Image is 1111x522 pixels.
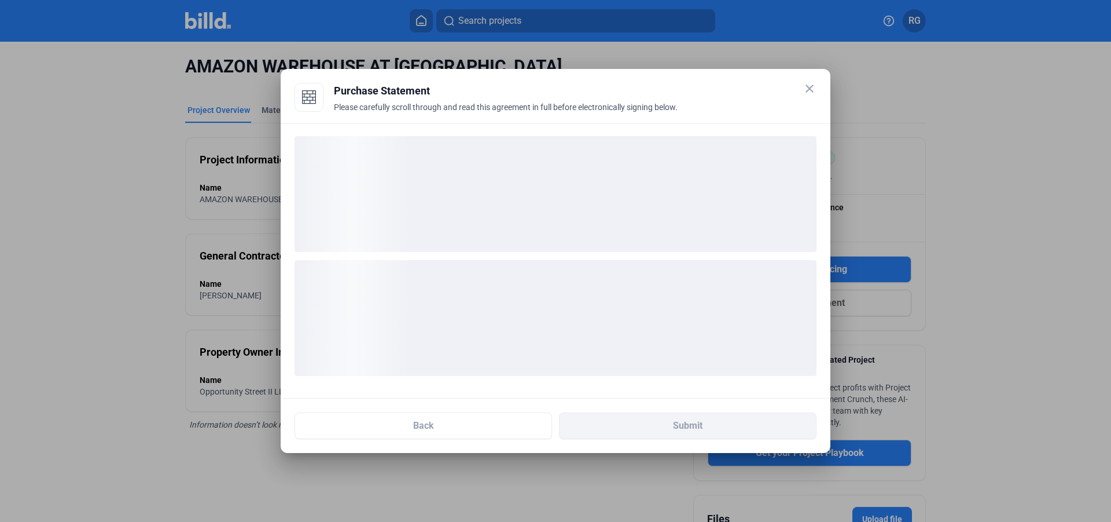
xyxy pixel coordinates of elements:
[803,82,816,96] mat-icon: close
[295,136,816,252] div: loading
[334,101,816,127] div: Please carefully scroll through and read this agreement in full before electronically signing below.
[559,413,816,439] button: Submit
[295,413,552,439] button: Back
[334,83,816,99] div: Purchase Statement
[295,260,816,376] div: loading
